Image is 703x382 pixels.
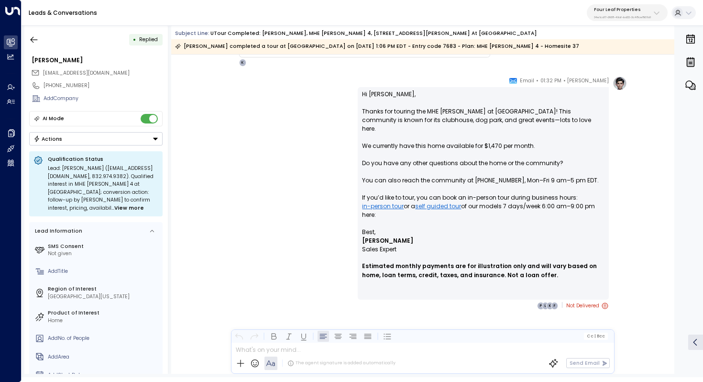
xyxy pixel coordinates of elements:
[594,334,595,338] span: |
[587,334,605,338] span: Cc Bcc
[415,202,461,211] a: self guided tour
[175,42,579,51] div: [PERSON_NAME] completed a tour at [GEOGRAPHIC_DATA] on [DATE] 1:06 PM EDT - Entry code 7683 - Pla...
[542,302,549,310] div: L
[32,56,163,65] div: [PERSON_NAME]
[594,15,651,19] p: 34e1cd17-0f68-49af-bd32-3c48ce8611d1
[536,76,538,86] span: •
[43,69,130,77] span: maxandmolly67@gmail.com
[133,33,136,46] div: •
[48,353,160,361] div: AddArea
[540,76,561,86] span: 01:32 PM
[48,317,160,325] div: Home
[546,302,554,310] div: K
[175,30,209,37] span: Subject Line:
[362,261,604,280] span: Estimated monthly payments are for illustration only and will vary based on home, loan terms, cre...
[48,285,160,293] label: Region of Interest
[362,202,404,211] a: in-person tour
[44,95,163,102] div: AddCompany
[44,82,163,90] div: [PHONE_NUMBER]
[48,243,160,250] label: SMS Consent
[43,69,130,77] span: [EMAIL_ADDRESS][DOMAIN_NAME]
[584,333,608,339] button: Cc|Bcc
[114,204,144,213] span: View more
[33,227,82,235] div: Lead Information
[563,76,566,86] span: •
[139,36,158,43] span: Replied
[567,76,609,86] span: [PERSON_NAME]
[587,4,668,21] button: Four Leaf Properties34e1cd17-0f68-49af-bd32-3c48ce8611d1
[29,9,97,17] a: Leads & Conversations
[29,132,163,146] div: Button group with a nested menu
[48,250,160,258] div: Not given
[248,330,260,342] button: Redo
[613,76,627,90] img: profile-logo.png
[362,245,396,254] span: Sales Expert
[520,76,534,86] span: Email
[48,156,158,163] p: Qualification Status
[566,301,609,311] span: Not Delivered
[33,135,63,142] div: Actions
[29,132,163,146] button: Actions
[48,335,160,342] div: AddNo. of People
[362,228,375,236] span: Best,
[48,165,158,212] div: Lead: [PERSON_NAME] ([EMAIL_ADDRESS][DOMAIN_NAME], 832.974.9382). Qualified interest in MHE [PERS...
[43,114,64,124] div: AI Mode
[362,236,413,245] span: [PERSON_NAME]
[239,59,247,67] div: K
[48,309,160,317] label: Product of Interest
[48,293,160,301] div: [GEOGRAPHIC_DATA][US_STATE]
[537,302,545,310] div: P
[210,30,537,37] div: UTour Completed: [PERSON_NAME], MHE [PERSON_NAME] 4, [STREET_ADDRESS][PERSON_NAME] at [GEOGRAPHIC...
[287,360,395,367] div: The agent signature is added automatically
[233,330,245,342] button: Undo
[48,268,160,275] div: AddTitle
[594,7,651,12] p: Four Leaf Properties
[551,302,559,310] div: F
[48,371,160,379] div: AddStart Date
[362,90,604,228] p: Hi [PERSON_NAME], Thanks for touring the MHE [PERSON_NAME] at [GEOGRAPHIC_DATA]! This community i...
